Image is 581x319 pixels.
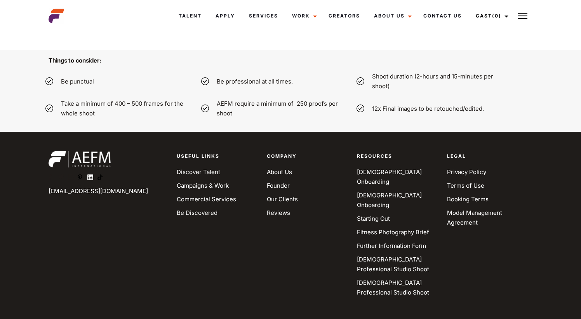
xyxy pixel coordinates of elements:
[267,168,292,176] a: About Us
[357,151,438,161] p: Resources
[357,256,429,273] a: [DEMOGRAPHIC_DATA] Professional Studio Shoot
[416,4,469,28] a: Contact Us
[49,56,532,65] h5: Things to consider:
[172,4,209,28] a: Talent
[447,168,486,176] a: Privacy Policy
[447,182,484,189] a: Terms of Use
[49,151,111,167] img: aefm-brand-22-white.png
[97,173,107,183] a: AEFM TikTok
[469,4,513,28] a: Cast(0)
[49,187,148,195] a: [EMAIL_ADDRESS][DOMAIN_NAME]
[177,151,257,161] p: Useful Links
[61,99,217,118] li: Take a minimum of 400 – 500 frames for the whole shoot
[447,209,502,226] a: Model Management Agreement
[61,71,217,91] li: Be punctual
[177,195,236,203] a: Commercial Services
[242,4,285,28] a: Services
[372,99,528,118] li: 12x Final images to be retouched/edited.
[357,192,422,209] a: [DEMOGRAPHIC_DATA] Onboarding
[357,228,429,236] a: Fitness Photography Brief
[357,279,429,296] a: [DEMOGRAPHIC_DATA] Professional Studio Shoot
[177,209,217,216] a: Be Discovered
[267,151,348,161] p: Company
[357,168,422,185] a: [DEMOGRAPHIC_DATA] Onboarding
[447,195,489,203] a: Booking Terms
[357,215,390,222] a: Starting Out
[447,151,528,161] p: Legal
[285,4,322,28] a: Work
[492,13,501,19] span: (0)
[267,182,290,189] a: Founder
[209,4,242,28] a: Apply
[357,242,426,249] a: Further Information Form
[177,168,220,176] a: Discover Talent
[267,209,290,216] a: Reviews
[177,182,229,189] a: Campaigns & Work
[267,195,298,203] a: Our Clients
[68,173,78,183] a: AEFM Instagram
[87,173,97,183] a: AEFM Linkedin
[372,71,528,91] li: Shoot duration (2-hours and 15-minutes per shoot)
[217,99,372,118] li: AEFM require a minimum of 250 proofs per shoot
[367,4,416,28] a: About Us
[58,173,68,183] a: AEFM Twitter
[322,4,367,28] a: Creators
[78,173,87,183] a: AEFM Pinterest
[518,11,527,21] img: Burger icon
[49,173,58,183] a: AEFM Facebook
[49,8,64,24] img: cropped-aefm-brand-fav-22-square.png
[217,71,372,91] li: Be professional at all times.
